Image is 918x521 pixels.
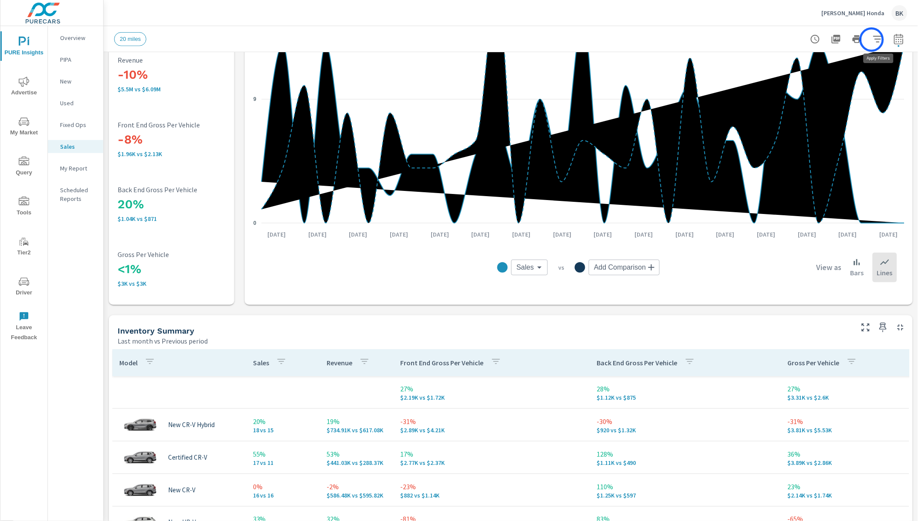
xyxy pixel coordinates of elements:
p: 18 vs 15 [253,427,313,434]
span: Add Comparison [594,263,646,272]
p: Model [119,358,138,367]
p: Revenue [118,56,233,64]
div: PIPA [48,53,103,66]
span: Query [3,157,45,178]
p: New CR-V [168,486,196,494]
p: [DATE] [506,230,537,239]
button: "Export Report to PDF" [827,30,845,48]
p: [DATE] [833,230,863,239]
p: Fixed Ops [60,120,96,129]
p: [DATE] [588,230,618,239]
p: My Report [60,164,96,173]
p: Certified CR-V [168,454,207,461]
p: [DATE] [466,230,496,239]
div: Used [48,97,103,110]
p: $586,479 vs $595,817 [327,492,386,499]
p: -31% [788,416,914,427]
p: $3,306 vs $2,600 [788,394,914,401]
p: $3,004 vs $3,000 [118,280,233,287]
p: Gross Per Vehicle [788,358,840,367]
h3: 20% [118,197,233,212]
p: $441,030 vs $288,366 [327,459,386,466]
p: $3,807 vs $5,529 [788,427,914,434]
p: [DATE] [629,230,659,239]
p: $920 vs $1,320 [597,427,774,434]
p: Revenue [327,358,352,367]
p: 55% [253,449,313,459]
p: Last month vs Previous period [118,336,208,346]
p: Bars [850,267,864,278]
h3: -8% [118,132,233,147]
div: Sales [511,260,548,275]
p: 27% [401,384,583,394]
p: $1,255 vs $597 [597,492,774,499]
h3: -10% [118,67,233,82]
button: Print Report [848,30,866,48]
p: PIPA [60,55,96,64]
p: Front End Gross Per Vehicle [401,358,484,367]
div: Overview [48,31,103,44]
h3: <1% [118,262,233,277]
p: 20% [253,416,313,427]
p: [DATE] [792,230,822,239]
span: Sales [516,263,534,272]
p: $2,887 vs $4,209 [401,427,583,434]
p: [DATE] [874,230,904,239]
p: 16 vs 16 [253,492,313,499]
p: [DATE] [384,230,414,239]
p: 23% [788,481,914,492]
p: 53% [327,449,386,459]
p: Overview [60,33,96,42]
button: Select Date Range [890,30,908,48]
p: 27% [788,384,914,394]
span: Tier2 [3,237,45,258]
p: [DATE] [669,230,700,239]
span: My Market [3,117,45,138]
p: $5,502,379 vs $6,085,186 [118,86,233,93]
div: Add Comparison [589,260,660,275]
div: Scheduled Reports [48,184,103,205]
span: 20 miles [115,36,146,42]
p: $2,190 vs $1,725 [401,394,583,401]
p: [DATE] [261,230,292,239]
p: 19% [327,416,386,427]
p: $2,137 vs $1,739 [788,492,914,499]
span: Save this to your personalized report [876,321,890,334]
p: [DATE] [710,230,741,239]
p: [DATE] [751,230,782,239]
p: 128% [597,449,774,459]
div: New [48,75,103,88]
div: Sales [48,140,103,153]
button: Make Fullscreen [859,321,873,334]
div: nav menu [0,26,47,346]
p: $1,962 vs $2,129 [118,150,233,157]
p: Front End Gross Per Vehicle [118,121,233,129]
p: 17 vs 11 [253,459,313,466]
img: glamour [123,412,158,438]
p: Back End Gross Per Vehicle [597,358,678,367]
div: Fixed Ops [48,118,103,131]
p: $1,115 vs $490 [597,459,774,466]
button: Minimize Widget [894,321,908,334]
p: Scheduled Reports [60,186,96,203]
p: 110% [597,481,774,492]
p: Used [60,99,96,107]
p: -2% [327,481,386,492]
p: 0% [253,481,313,492]
p: New [60,77,96,86]
p: $882 vs $1,142 [401,492,583,499]
p: 17% [401,449,583,459]
p: New CR-V Hybrid [168,421,215,429]
span: Advertise [3,77,45,98]
p: vs [548,264,575,271]
p: Lines [877,267,893,278]
p: -30% [597,416,774,427]
img: glamour [123,477,158,503]
p: [DATE] [302,230,333,239]
p: $734,905 vs $617,083 [327,427,386,434]
p: $1,116 vs $875 [597,394,774,401]
h5: Inventory Summary [118,326,194,335]
p: [DATE] [343,230,374,239]
span: PURE Insights [3,37,45,58]
p: Back End Gross Per Vehicle [118,186,233,194]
